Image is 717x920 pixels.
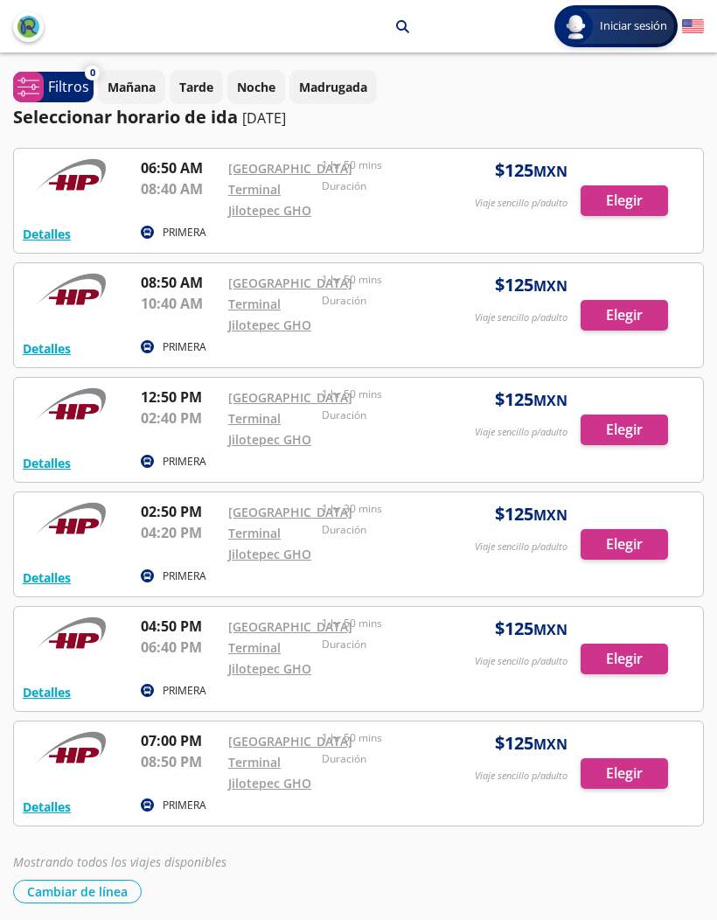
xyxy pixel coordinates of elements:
p: Seleccionar horario de ida [13,104,238,130]
p: Madrugada [299,78,367,96]
p: Jilotepec [331,17,383,36]
button: 0Filtros [13,72,94,102]
a: [GEOGRAPHIC_DATA] [228,733,352,749]
em: Mostrando todos los viajes disponibles [13,854,226,870]
button: back [13,11,44,42]
button: Detalles [23,683,71,701]
p: Filtros [48,76,89,97]
button: Madrugada [289,70,377,104]
p: PRIMERA [163,454,206,470]
p: Tarde [179,78,213,96]
p: PRIMERA [163,225,206,240]
p: PRIMERA [163,568,206,584]
a: Terminal Jilotepec GHO [228,754,311,791]
p: Noche [237,78,275,96]
a: Terminal Jilotepec GHO [228,181,311,219]
a: [GEOGRAPHIC_DATA] [228,618,352,635]
button: Tarde [170,70,223,104]
a: Terminal Jilotepec GHO [228,296,311,333]
p: [DATE] [242,108,286,129]
p: Mañana [108,78,156,96]
p: PRIMERA [163,339,206,355]
a: Terminal Jilotepec GHO [228,639,311,677]
span: 0 [90,66,95,80]
a: [GEOGRAPHIC_DATA] [228,389,352,406]
button: Detalles [23,225,71,243]
button: Detalles [23,568,71,587]
a: Terminal Jilotepec GHO [228,525,311,562]
button: Detalles [23,798,71,816]
a: Terminal Jilotepec GHO [228,410,311,448]
button: Cambiar de línea [13,880,142,903]
button: Detalles [23,454,71,472]
p: [GEOGRAPHIC_DATA] [185,17,310,36]
a: [GEOGRAPHIC_DATA] [228,504,352,520]
button: Mañana [98,70,165,104]
button: Detalles [23,339,71,358]
button: Noche [227,70,285,104]
a: [GEOGRAPHIC_DATA] [228,275,352,291]
button: English [682,16,704,38]
a: [GEOGRAPHIC_DATA] [228,160,352,177]
span: Iniciar sesión [593,17,674,35]
p: PRIMERA [163,798,206,813]
p: PRIMERA [163,683,206,699]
